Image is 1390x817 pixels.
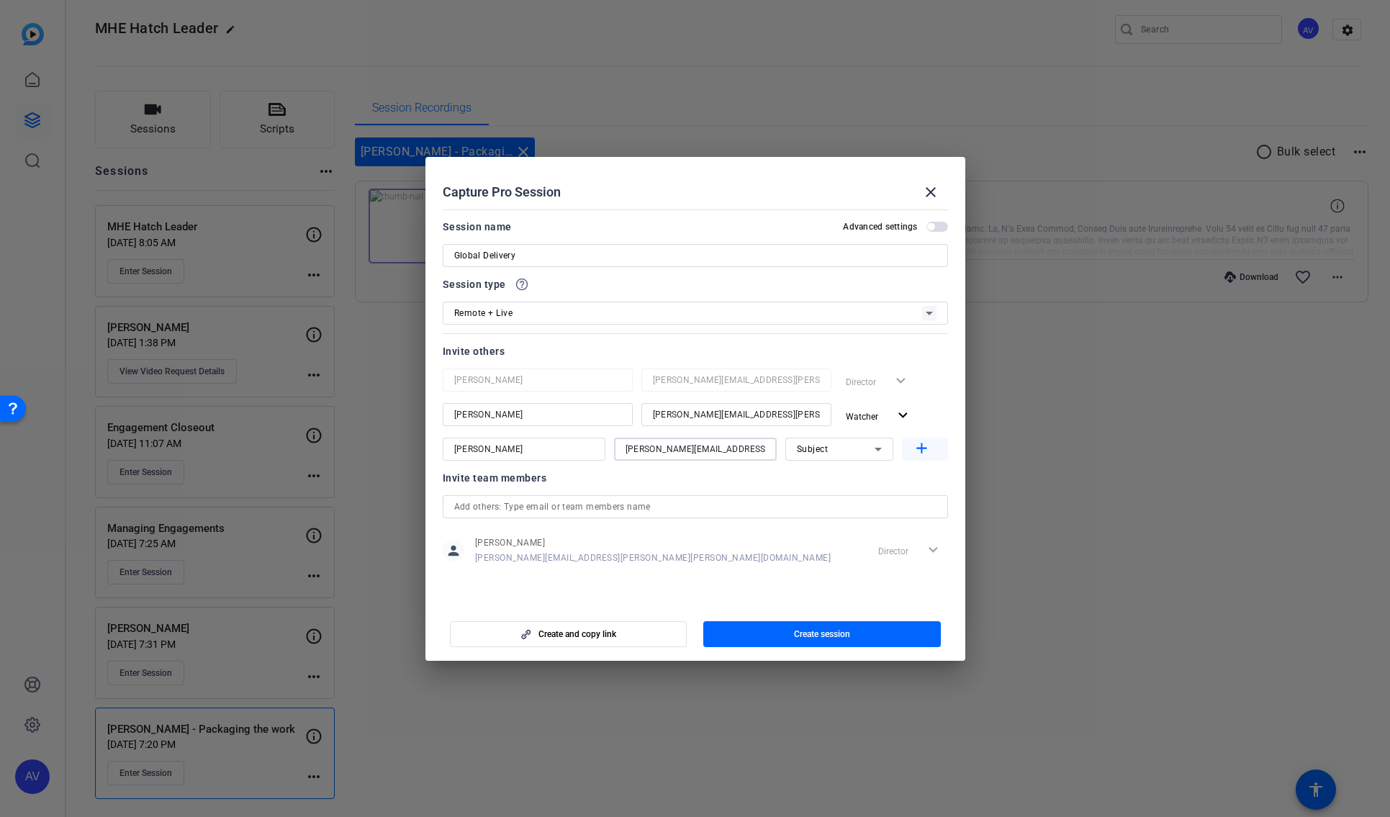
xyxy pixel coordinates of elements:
span: Remote + Live [454,308,513,318]
input: Name... [454,441,594,458]
span: [PERSON_NAME][EMAIL_ADDRESS][PERSON_NAME][PERSON_NAME][DOMAIN_NAME] [475,552,831,564]
span: Session type [443,276,506,293]
button: Create and copy link [450,621,687,647]
input: Name... [454,406,621,423]
span: Create session [794,628,850,640]
button: Create session [703,621,941,647]
mat-icon: expand_more [894,407,912,425]
mat-icon: close [922,184,939,201]
h2: Advanced settings [843,221,917,233]
mat-icon: add [913,440,931,458]
input: Add others: Type email or team members name [454,498,937,515]
div: Capture Pro Session [443,175,948,209]
input: Name... [454,371,621,389]
span: Subject [797,444,829,454]
span: Create and copy link [538,628,616,640]
input: Enter Session Name [454,247,937,264]
input: Email... [653,406,820,423]
div: Invite team members [443,469,948,487]
input: Email... [626,441,765,458]
div: Invite others [443,343,948,360]
button: Watcher [840,403,918,429]
span: Watcher [846,412,878,422]
mat-icon: help_outline [515,277,529,292]
div: Session name [443,218,512,235]
mat-icon: person [443,540,464,561]
span: [PERSON_NAME] [475,537,831,549]
input: Email... [653,371,820,389]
